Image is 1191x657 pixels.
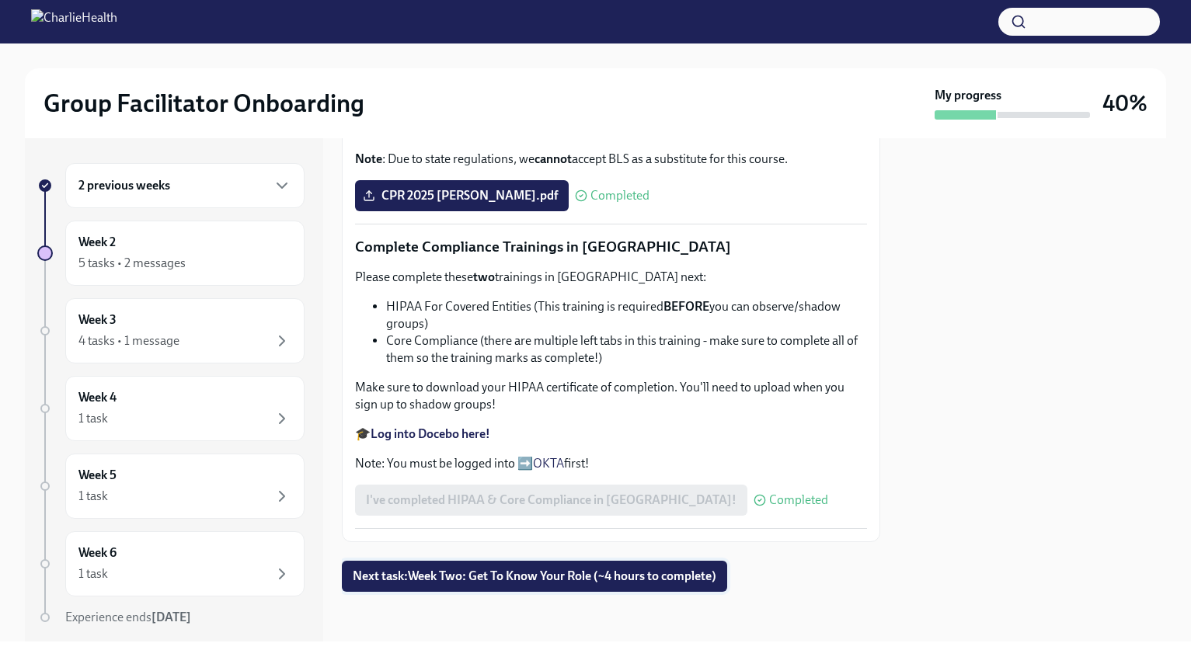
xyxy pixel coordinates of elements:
[78,177,170,194] h6: 2 previous weeks
[151,610,191,624] strong: [DATE]
[78,565,108,582] div: 1 task
[65,610,191,624] span: Experience ends
[355,426,867,443] p: 🎓
[78,544,117,561] h6: Week 6
[78,488,108,505] div: 1 task
[355,151,382,166] strong: Note
[37,454,305,519] a: Week 51 task
[535,151,572,166] strong: cannot
[355,379,867,413] p: Make sure to download your HIPAA certificate of completion. You'll need to upload when you sign u...
[371,426,490,441] a: Log into Docebo here!
[386,298,867,332] li: HIPAA For Covered Entities (This training is required you can observe/shadow groups)
[355,455,867,472] p: Note: You must be logged into ➡️ first!
[355,180,569,211] label: CPR 2025 [PERSON_NAME].pdf
[533,456,564,471] a: OKTA
[366,188,558,203] span: CPR 2025 [PERSON_NAME].pdf
[769,494,828,506] span: Completed
[44,88,364,119] h2: Group Facilitator Onboarding
[37,531,305,596] a: Week 61 task
[342,561,727,592] button: Next task:Week Two: Get To Know Your Role (~4 hours to complete)
[65,163,305,208] div: 2 previous weeks
[37,298,305,363] a: Week 34 tasks • 1 message
[355,269,867,286] p: Please complete these trainings in [GEOGRAPHIC_DATA] next:
[78,332,179,349] div: 4 tasks • 1 message
[590,189,649,202] span: Completed
[31,9,117,34] img: CharlieHealth
[355,151,867,168] p: : Due to state regulations, we accept BLS as a substitute for this course.
[386,332,867,367] li: Core Compliance (there are multiple left tabs in this training - make sure to complete all of the...
[473,269,495,284] strong: two
[78,234,116,251] h6: Week 2
[353,568,716,584] span: Next task : Week Two: Get To Know Your Role (~4 hours to complete)
[663,299,709,314] strong: BEFORE
[78,467,117,484] h6: Week 5
[355,237,867,257] p: Complete Compliance Trainings in [GEOGRAPHIC_DATA]
[78,410,108,427] div: 1 task
[37,376,305,441] a: Week 41 task
[1102,89,1147,117] h3: 40%
[78,311,117,328] h6: Week 3
[78,389,117,406] h6: Week 4
[935,87,1001,104] strong: My progress
[78,255,186,272] div: 5 tasks • 2 messages
[37,221,305,286] a: Week 25 tasks • 2 messages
